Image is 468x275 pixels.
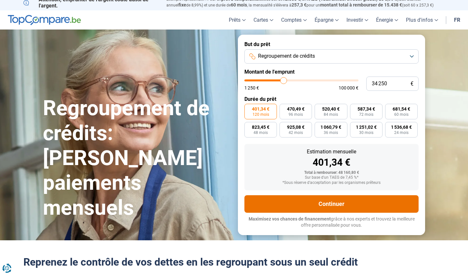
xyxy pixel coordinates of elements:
button: Regroupement de crédits [244,49,419,64]
a: Prêts [225,10,250,30]
span: 84 mois [324,113,338,116]
h2: Reprenez le contrôle de vos dettes en les regroupant sous un seul crédit [23,256,445,268]
span: 1 060,79 € [320,125,341,129]
span: 48 mois [253,131,268,135]
a: Épargne [311,10,343,30]
span: 925,08 € [287,125,305,129]
span: 257,3 € [292,2,306,7]
span: 520,40 € [322,107,340,111]
label: But du prêt [244,41,419,47]
span: 24 mois [394,131,409,135]
label: Durée du prêt [244,96,419,102]
span: Regroupement de crédits [258,53,315,60]
div: 401,34 € [250,158,413,167]
span: 120 mois [253,113,269,116]
span: 470,49 € [287,107,305,111]
span: 587,34 € [357,107,375,111]
span: 30 mois [359,131,373,135]
span: € [410,81,413,87]
span: 96 mois [289,113,303,116]
a: Investir [343,10,372,30]
div: *Sous réserve d'acceptation par les organismes prêteurs [250,181,413,185]
span: 823,45 € [252,125,269,129]
span: 1 250 € [244,86,259,90]
span: Maximisez vos chances de financement [249,216,331,221]
span: 60 mois [394,113,409,116]
div: Estimation mensuelle [250,149,413,154]
p: grâce à nos experts et trouvez la meilleure offre personnalisée pour vous. [244,216,419,229]
span: montant total à rembourser de 15.438 € [320,2,402,7]
div: Sur base d'un TAEG de 7,45 %* [250,175,413,180]
a: Comptes [277,10,311,30]
button: Continuer [244,195,419,213]
a: Cartes [250,10,277,30]
img: TopCompare [8,15,81,25]
h1: Regroupement de crédits: [PERSON_NAME] paiements mensuels [43,96,230,221]
div: Total à rembourser: 48 160,80 € [250,171,413,175]
label: Montant de l'emprunt [244,69,419,75]
a: Plus d'infos [402,10,442,30]
span: 72 mois [359,113,373,116]
span: 42 mois [289,131,303,135]
a: Énergie [372,10,402,30]
a: fr [450,10,464,30]
span: 1 251,02 € [356,125,377,129]
span: 100 000 € [339,86,358,90]
span: 1 536,68 € [391,125,412,129]
span: fixe [178,2,186,7]
span: 401,34 € [252,107,269,111]
span: 681,54 € [393,107,410,111]
span: 60 mois [231,2,247,7]
span: 36 mois [324,131,338,135]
